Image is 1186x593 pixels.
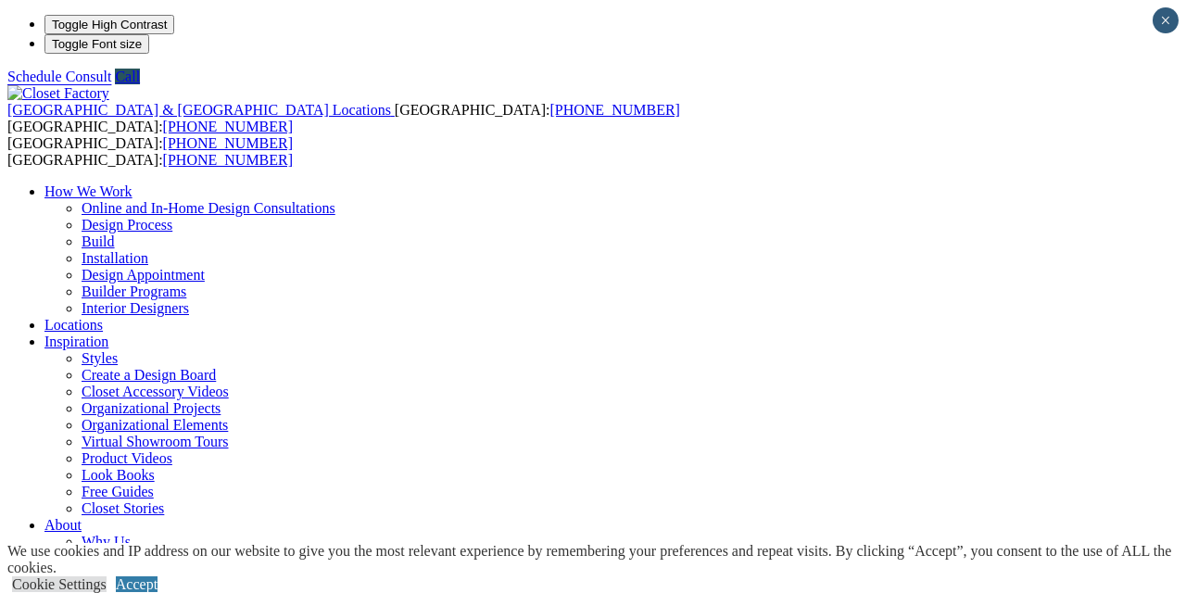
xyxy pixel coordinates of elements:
a: Online and In-Home Design Consultations [82,200,335,216]
a: [PHONE_NUMBER] [163,152,293,168]
span: [GEOGRAPHIC_DATA]: [GEOGRAPHIC_DATA]: [7,102,680,134]
a: Accept [116,576,158,592]
a: Why Us [82,534,131,549]
button: Close [1153,7,1179,33]
a: Schedule Consult [7,69,111,84]
a: Locations [44,317,103,333]
a: Virtual Showroom Tours [82,434,229,449]
a: Organizational Projects [82,400,221,416]
a: Design Appointment [82,267,205,283]
a: [GEOGRAPHIC_DATA] & [GEOGRAPHIC_DATA] Locations [7,102,395,118]
a: Product Videos [82,450,172,466]
a: Closet Stories [82,500,164,516]
a: [PHONE_NUMBER] [163,135,293,151]
a: Organizational Elements [82,417,228,433]
a: [PHONE_NUMBER] [549,102,679,118]
a: Builder Programs [82,284,186,299]
a: Inspiration [44,334,108,349]
button: Toggle Font size [44,34,149,54]
span: Toggle Font size [52,37,142,51]
button: Toggle High Contrast [44,15,174,34]
a: Styles [82,350,118,366]
a: Interior Designers [82,300,189,316]
a: Call [115,69,140,84]
a: Free Guides [82,484,154,499]
a: [PHONE_NUMBER] [163,119,293,134]
span: Toggle High Contrast [52,18,167,32]
a: Cookie Settings [12,576,107,592]
a: How We Work [44,183,132,199]
a: Create a Design Board [82,367,216,383]
span: [GEOGRAPHIC_DATA]: [GEOGRAPHIC_DATA]: [7,135,293,168]
a: Closet Accessory Videos [82,384,229,399]
a: Installation [82,250,148,266]
a: Design Process [82,217,172,233]
div: We use cookies and IP address on our website to give you the most relevant experience by remember... [7,543,1186,576]
img: Closet Factory [7,85,109,102]
a: Look Books [82,467,155,483]
a: Build [82,233,115,249]
a: About [44,517,82,533]
span: [GEOGRAPHIC_DATA] & [GEOGRAPHIC_DATA] Locations [7,102,391,118]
